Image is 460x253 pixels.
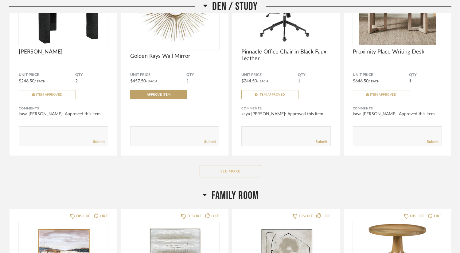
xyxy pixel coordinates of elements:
[211,213,219,219] div: LIKE
[187,213,202,219] div: DISLIKE
[146,80,157,83] span: / Each
[19,73,75,77] span: Unit Price
[130,73,187,77] span: Unit Price
[409,79,411,83] span: 1
[75,73,108,77] span: QTY
[434,213,442,219] div: LIKE
[370,93,397,96] span: Item Approved
[410,213,424,219] div: DISLIKE
[93,139,105,144] a: Submit
[186,79,189,83] span: 1
[186,73,219,77] span: QTY
[130,53,220,60] span: Golden Rays Wall Mirror
[259,93,285,96] span: Item Approved
[19,49,108,55] span: [PERSON_NAME]
[257,80,268,83] span: / Each
[241,90,298,99] button: Item Approved
[200,165,261,177] button: See More
[241,73,298,77] span: Unit Price
[299,213,313,219] div: DISLIKE
[353,111,442,117] div: kaya [PERSON_NAME]: Approved this item.
[36,93,63,96] span: Item Approved
[427,139,439,144] a: Submit
[100,213,108,219] div: LIKE
[212,189,259,202] span: Family Room
[353,73,409,77] span: Unit Price
[130,90,187,99] button: Approve Item
[322,213,330,219] div: LIKE
[241,105,331,112] div: Comments:
[19,90,76,99] button: Item Approved
[298,73,331,77] span: QTY
[76,213,91,219] div: DISLIKE
[298,79,300,83] span: 1
[130,79,146,83] span: $457.50
[19,105,108,112] div: Comments:
[409,73,442,77] span: QTY
[353,90,410,99] button: Item Approved
[75,79,78,83] span: 2
[241,79,257,83] span: $244.50
[241,49,331,62] span: Pinnacle Office Chair in Black Faux Leather
[204,139,216,144] a: Submit
[241,111,331,117] div: kaya [PERSON_NAME]: Approved this item.
[147,93,171,96] span: Approve Item
[19,79,34,83] span: $246.50
[353,49,442,55] span: Proximity Place Writing Desk
[353,79,368,83] span: $646.50
[353,105,442,112] div: Comments:
[316,139,327,144] a: Submit
[34,80,45,83] span: / Each
[19,111,108,117] div: kaya [PERSON_NAME]: Approved this item.
[368,80,380,83] span: / Each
